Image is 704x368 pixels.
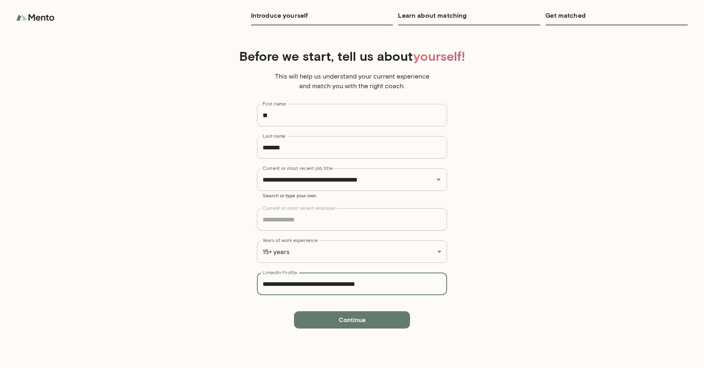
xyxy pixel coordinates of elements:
[263,132,286,139] label: Last name
[263,100,286,107] label: First name
[49,48,655,64] h4: Before we start, tell us about
[413,48,465,64] span: yourself!
[251,10,393,21] h6: Introduce yourself
[257,240,447,263] div: 15+ years
[263,165,332,172] label: Current or most recent job title
[263,237,318,244] label: Years of work experience
[263,269,297,276] label: LinkedIn Profile
[16,10,56,26] img: logo
[294,311,410,328] button: Continue
[263,205,336,211] label: Current or most recent employer
[398,10,540,21] h6: Learn about matching
[271,72,433,91] p: This will help us understand your current experience and match you with the right coach.
[263,192,441,198] p: Search or type your own
[433,174,444,185] button: Open
[545,10,688,21] h6: Get matched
